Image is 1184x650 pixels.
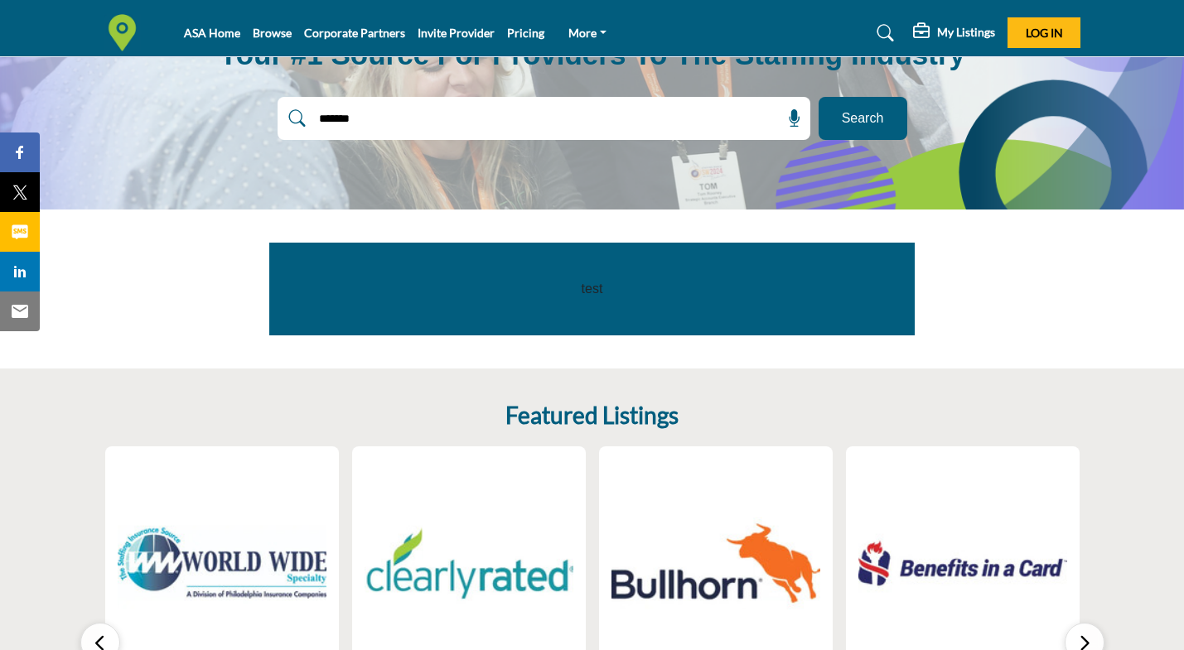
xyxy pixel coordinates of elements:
a: Pricing [507,26,544,40]
span: Log In [1026,26,1063,40]
p: test [307,279,877,299]
a: Corporate Partners [304,26,405,40]
h2: Featured Listings [505,402,679,430]
a: ASA Home [184,26,240,40]
div: My Listings [913,23,995,43]
img: Site Logo [104,14,149,51]
a: Invite Provider [418,26,495,40]
button: Log In [1008,17,1080,48]
a: Search [861,20,905,46]
a: Browse [253,26,292,40]
span: Search [842,108,884,128]
button: Search [819,97,907,140]
a: More [557,22,618,45]
h5: My Listings [937,25,995,40]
